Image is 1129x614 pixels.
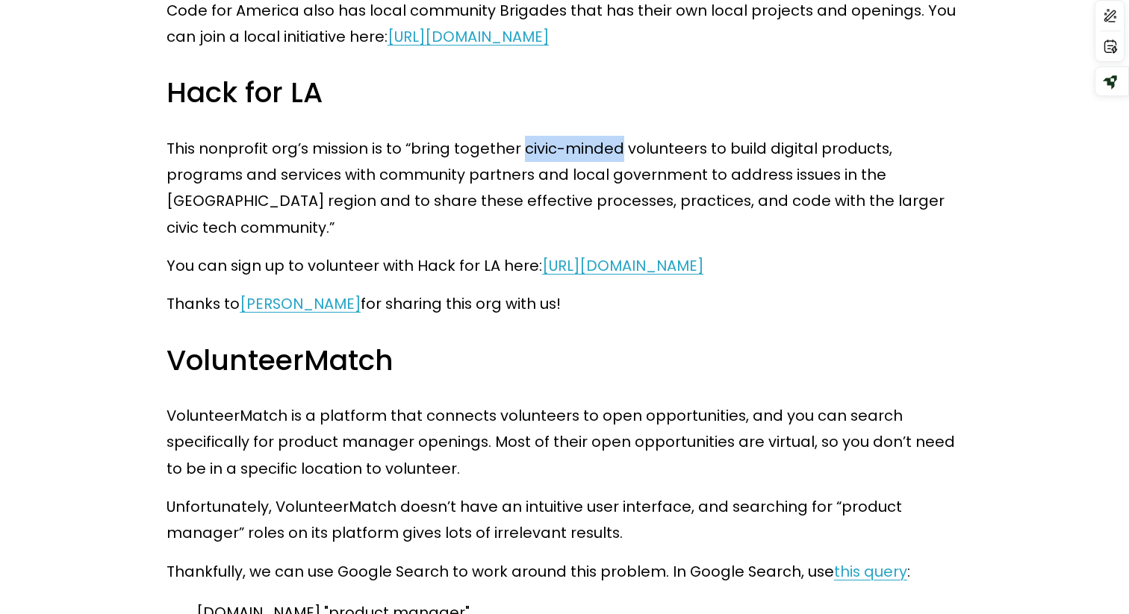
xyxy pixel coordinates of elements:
a: [URL][DOMAIN_NAME] [388,26,549,47]
p: VolunteerMatch is a platform that connects volunteers to open opportunities, and you can search s... [167,403,962,482]
h3: Hack for LA [167,74,962,111]
a: this query [834,561,907,582]
p: Unfortunately, VolunteerMatch doesn’t have an intuitive user interface, and searching for “produc... [167,494,962,547]
p: Thanks to for sharing this org with us! [167,291,962,317]
a: [URL][DOMAIN_NAME] [542,255,703,276]
p: This nonprofit org’s mission is to “bring together civic-minded volunteers to build digital produ... [167,136,962,241]
p: You can sign up to volunteer with Hack for LA here: [167,253,962,279]
a: [PERSON_NAME] [240,293,361,314]
p: Thankfully, we can use Google Search to work around this problem. In Google Search, use : [167,559,962,585]
h3: VolunteerMatch [167,342,962,379]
